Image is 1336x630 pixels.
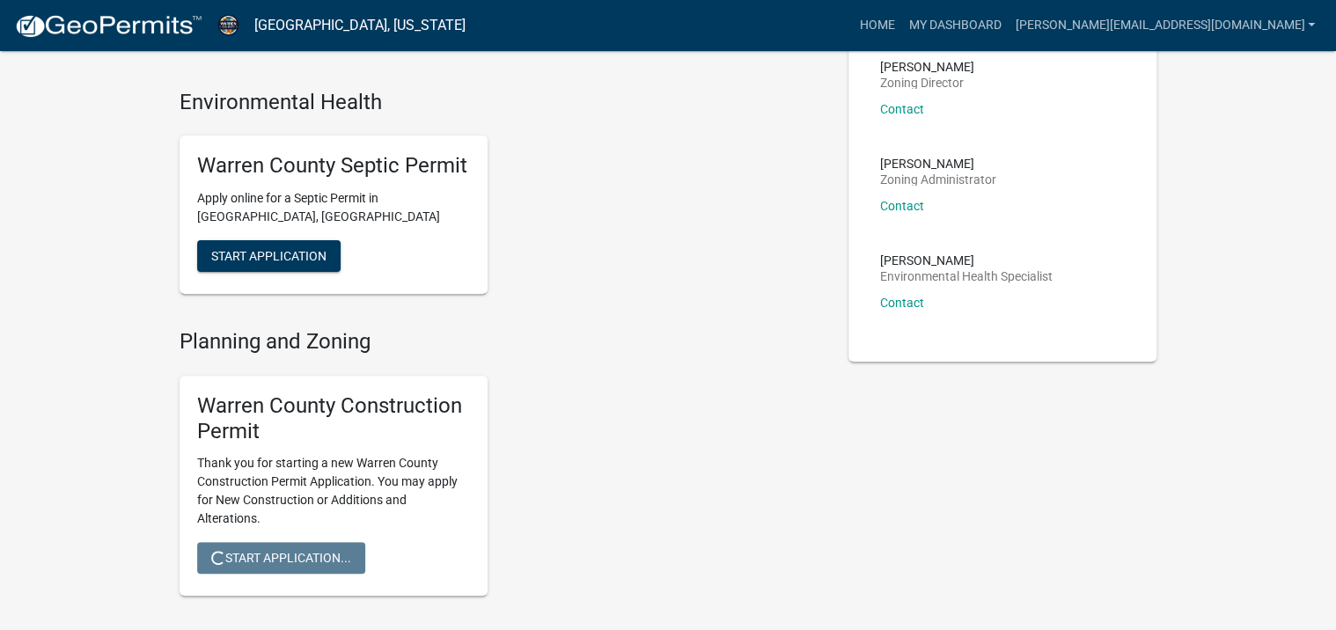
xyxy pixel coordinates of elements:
p: [PERSON_NAME] [880,157,996,170]
p: Apply online for a Septic Permit in [GEOGRAPHIC_DATA], [GEOGRAPHIC_DATA] [197,189,470,226]
span: Start Application [211,249,327,263]
a: My Dashboard [901,9,1008,42]
button: Start Application... [197,542,365,574]
a: [GEOGRAPHIC_DATA], [US_STATE] [254,11,466,40]
h4: Environmental Health [180,90,822,115]
p: Thank you for starting a new Warren County Construction Permit Application. You may apply for New... [197,454,470,528]
h5: Warren County Construction Permit [197,393,470,444]
a: Contact [880,102,924,116]
p: Zoning Administrator [880,173,996,186]
a: Home [852,9,901,42]
a: [PERSON_NAME][EMAIL_ADDRESS][DOMAIN_NAME] [1008,9,1322,42]
span: Start Application... [211,551,351,565]
p: [PERSON_NAME] [880,254,1053,267]
button: Start Application [197,240,341,272]
p: Environmental Health Specialist [880,270,1053,282]
h5: Warren County Septic Permit [197,153,470,179]
a: Contact [880,199,924,213]
p: Zoning Director [880,77,974,89]
a: Contact [880,296,924,310]
h4: Planning and Zoning [180,329,822,355]
img: Warren County, Iowa [217,13,240,37]
p: [PERSON_NAME] [880,61,974,73]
